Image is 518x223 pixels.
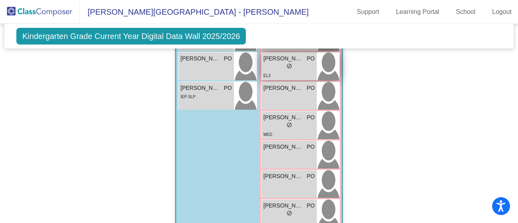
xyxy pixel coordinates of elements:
[307,54,315,63] span: PO
[263,132,272,137] span: MED
[307,84,315,92] span: PO
[307,143,315,151] span: PO
[263,84,303,92] span: [PERSON_NAME]
[224,84,232,92] span: PO
[286,63,292,69] span: do_not_disturb_alt
[80,6,309,18] span: [PERSON_NAME][GEOGRAPHIC_DATA] - [PERSON_NAME]
[224,54,232,63] span: PO
[286,122,292,128] span: do_not_disturb_alt
[16,28,246,45] span: Kindergarten Grade Current Year Digital Data Wall 2025/2026
[263,202,303,210] span: [PERSON_NAME]
[263,172,303,180] span: [PERSON_NAME]
[263,54,303,63] span: [PERSON_NAME]
[263,143,303,151] span: [PERSON_NAME]
[286,210,292,216] span: do_not_disturb_alt
[181,95,196,99] span: IEP SLP
[181,54,220,63] span: [PERSON_NAME]
[449,6,482,18] a: School
[390,6,446,18] a: Learning Portal
[263,113,303,122] span: [PERSON_NAME]
[307,202,315,210] span: PO
[307,113,315,122] span: PO
[307,172,315,180] span: PO
[181,84,220,92] span: [PERSON_NAME]
[351,6,386,18] a: Support
[486,6,518,18] a: Logout
[263,74,271,78] span: EL3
